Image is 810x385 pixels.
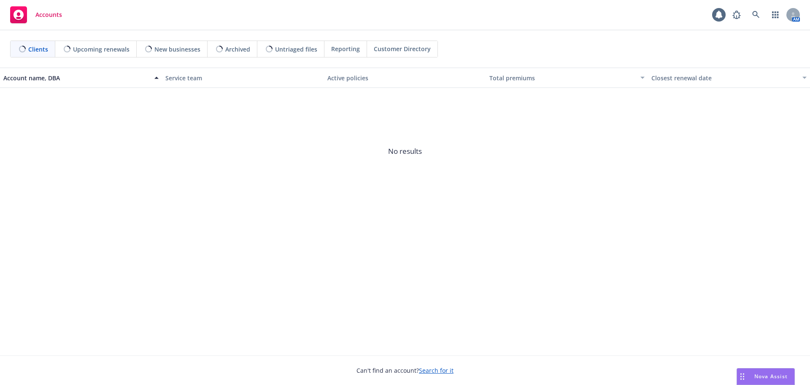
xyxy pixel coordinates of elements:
button: Nova Assist [737,368,795,385]
div: Closest renewal date [651,74,797,82]
span: New businesses [154,45,200,54]
span: Clients [28,45,48,54]
div: Service team [165,74,321,82]
span: Reporting [331,44,360,53]
span: Accounts [35,11,62,18]
div: Total premiums [489,74,635,82]
span: Nova Assist [754,373,788,380]
span: Untriaged files [275,45,317,54]
div: Active policies [327,74,483,82]
a: Report a Bug [728,6,745,23]
button: Service team [162,68,324,88]
a: Search for it [419,366,454,374]
div: Drag to move [737,369,748,385]
button: Active policies [324,68,486,88]
button: Total premiums [486,68,648,88]
span: Customer Directory [374,44,431,53]
button: Closest renewal date [648,68,810,88]
span: Can't find an account? [356,366,454,375]
span: Upcoming renewals [73,45,130,54]
div: Account name, DBA [3,74,149,82]
a: Search [748,6,764,23]
a: Switch app [767,6,784,23]
span: Archived [225,45,250,54]
a: Accounts [7,3,65,27]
